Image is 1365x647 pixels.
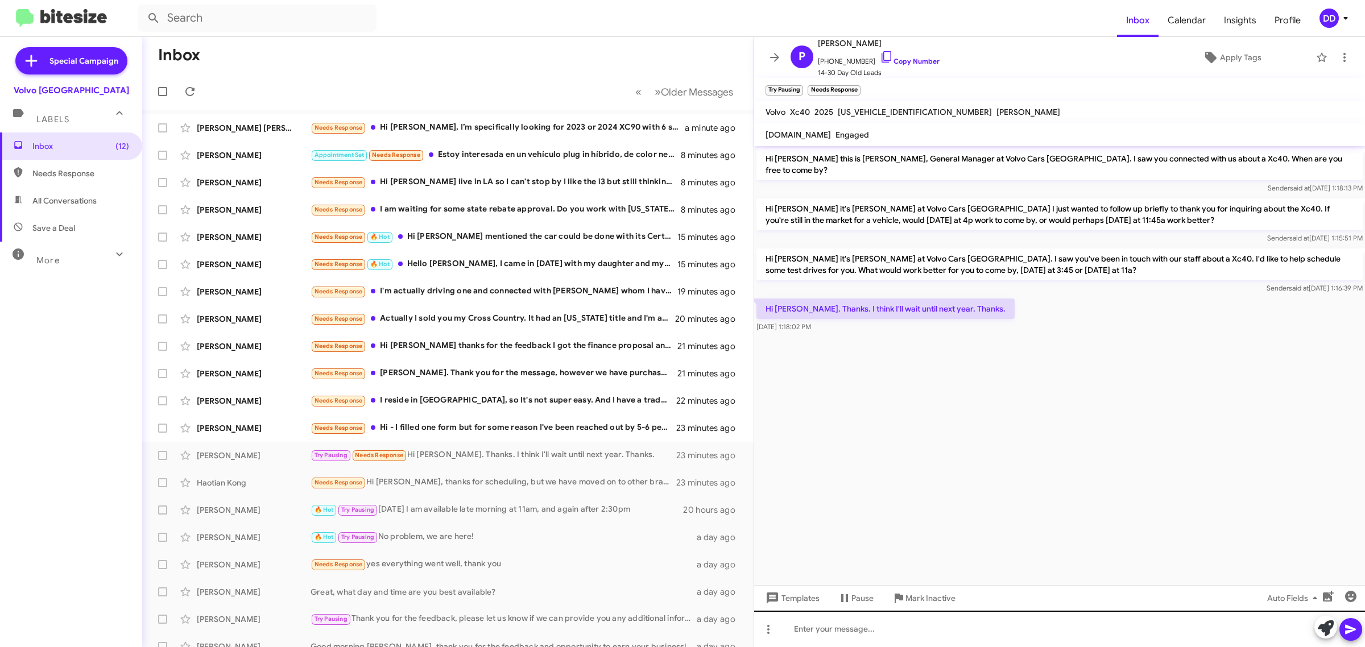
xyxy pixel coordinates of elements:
span: Needs Response [315,561,363,568]
div: [PERSON_NAME] [197,341,311,352]
span: [PHONE_NUMBER] [818,50,940,67]
div: [PERSON_NAME] [197,150,311,161]
div: [PERSON_NAME] [197,395,311,407]
a: Calendar [1159,4,1215,37]
span: P [799,48,805,66]
span: Apply Tags [1220,47,1261,68]
input: Search [138,5,377,32]
div: Actually I sold you my Cross Country. It had an [US_STATE] title and I'm awaiting a wire with the... [311,312,676,325]
div: [PERSON_NAME] [197,231,311,243]
div: [PERSON_NAME] [197,422,311,434]
span: [US_VEHICLE_IDENTIFICATION_NUMBER] [838,107,992,117]
span: Appointment Set [315,151,365,159]
span: Needs Response [315,370,363,377]
div: Hi [PERSON_NAME] thanks for the feedback I got the finance proposal and it was great but right no... [311,339,677,352]
span: Needs Response [315,233,363,240]
span: Inbox [32,140,129,152]
span: « [635,85,642,99]
button: Auto Fields [1258,588,1331,608]
span: » [655,85,661,99]
div: Thank you for the feedback, please let us know if we can provide you any additional information i... [311,612,697,625]
button: DD [1310,9,1352,28]
button: Apply Tags [1153,47,1310,68]
span: [DOMAIN_NAME] [766,130,831,140]
div: [PERSON_NAME]. Thank you for the message, however we have purchased a new Volvo earlier this week. [311,367,677,380]
nav: Page navigation example [629,80,740,103]
span: Volvo [766,107,785,117]
a: Copy Number [880,57,940,65]
div: a minute ago [685,122,744,134]
div: [PERSON_NAME] [197,613,311,625]
span: Needs Response [372,151,420,159]
div: [PERSON_NAME] [197,286,311,297]
div: 23 minutes ago [676,422,744,434]
div: 23 minutes ago [676,477,744,488]
div: 8 minutes ago [681,204,744,215]
span: 🔥 Hot [315,506,334,513]
div: a day ago [697,559,744,570]
a: Special Campaign [15,47,127,74]
a: Profile [1265,4,1310,37]
div: Great, what day and time are you best available? [311,586,697,598]
span: Engaged [835,130,869,140]
span: Try Pausing [315,615,348,623]
button: Templates [754,588,829,608]
div: 8 minutes ago [681,150,744,161]
div: [PERSON_NAME] [197,259,311,270]
div: a day ago [697,613,744,625]
span: Special Campaign [49,55,118,67]
div: 19 minutes ago [677,286,744,297]
div: 23 minutes ago [676,450,744,461]
span: said at [1290,184,1310,192]
span: [PERSON_NAME] [818,36,940,50]
span: Templates [763,588,820,608]
span: 🔥 Hot [315,533,334,541]
div: I am waiting for some state rebate approval. Do you work with [US_STATE]'s Clean Cars For All pro... [311,203,681,216]
button: Next [648,80,740,103]
div: 20 hours ago [683,504,744,516]
span: Sender [DATE] 1:15:51 PM [1267,234,1363,242]
div: Hi [PERSON_NAME] live in LA so I can't stop by I like the i3 but still thinking 🤔 [311,176,681,189]
div: a day ago [697,586,744,598]
p: Hi [PERSON_NAME]. Thanks. I think I'll wait until next year. Thanks. [756,298,1015,319]
span: Needs Response [355,451,403,459]
p: Hi [PERSON_NAME] it's [PERSON_NAME] at Volvo Cars [GEOGRAPHIC_DATA]. I saw you've been in touch w... [756,248,1363,280]
p: Hi [PERSON_NAME] it's [PERSON_NAME] at Volvo Cars [GEOGRAPHIC_DATA] I just wanted to follow up br... [756,198,1363,230]
small: Try Pausing [766,85,803,96]
div: yes everything went well, thank you [311,558,697,571]
span: Inbox [1117,4,1159,37]
span: Needs Response [315,179,363,186]
div: 21 minutes ago [677,341,744,352]
div: I reside in [GEOGRAPHIC_DATA], so It's not super easy. And I have a trade. If I can figure out lo... [311,394,676,407]
div: No problem, we are here! [311,530,697,544]
div: 15 minutes ago [677,231,744,243]
div: [PERSON_NAME] [197,559,311,570]
span: Try Pausing [315,451,348,459]
div: [PERSON_NAME] [197,177,311,188]
a: Insights [1215,4,1265,37]
div: [PERSON_NAME] [197,532,311,543]
div: [PERSON_NAME] [197,450,311,461]
small: Needs Response [808,85,860,96]
span: Mark Inactive [905,588,955,608]
span: Needs Response [315,260,363,268]
span: Xc40 [790,107,810,117]
span: said at [1289,234,1309,242]
div: Hi [PERSON_NAME] mentioned the car could be done with its Certified checks [DATE]? Is there time ... [311,230,677,243]
span: Sender [DATE] 1:18:13 PM [1268,184,1363,192]
div: Hi [PERSON_NAME]. Thanks. I think I'll wait until next year. Thanks. [311,449,676,462]
span: Try Pausing [341,506,374,513]
span: Sender [DATE] 1:16:39 PM [1267,284,1363,292]
span: All Conversations [32,195,97,206]
div: 21 minutes ago [677,368,744,379]
span: Needs Response [315,124,363,131]
span: Pause [851,588,874,608]
span: Older Messages [661,86,733,98]
h1: Inbox [158,46,200,64]
div: [PERSON_NAME] [197,204,311,215]
div: Hi - I filled one form but for some reason I've been reached out by 5-6 people every day for Volv... [311,421,676,434]
span: More [36,255,60,266]
span: 🔥 Hot [370,260,390,268]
